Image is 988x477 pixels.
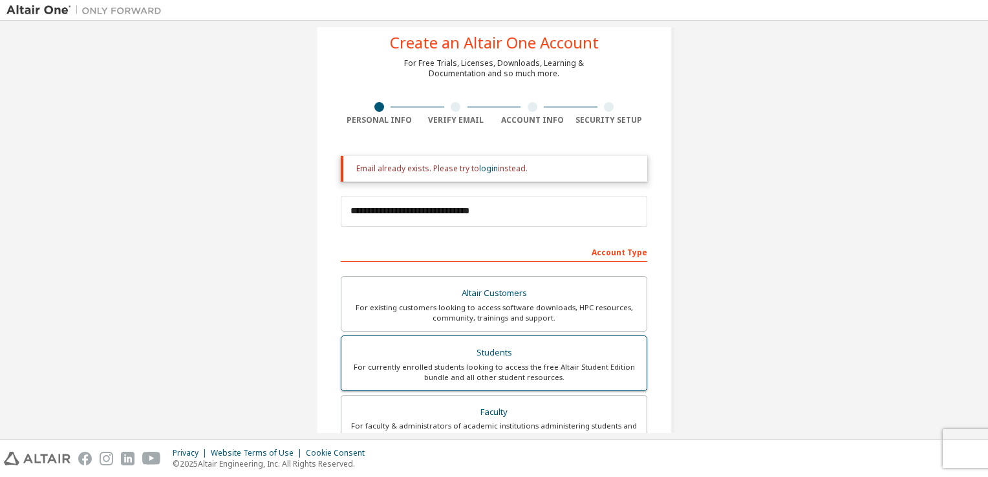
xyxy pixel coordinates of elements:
div: For faculty & administrators of academic institutions administering students and accessing softwa... [349,421,639,441]
div: Verify Email [418,115,495,125]
div: Account Type [341,241,647,262]
div: Create an Altair One Account [390,35,599,50]
a: login [479,163,498,174]
div: For existing customers looking to access software downloads, HPC resources, community, trainings ... [349,302,639,323]
div: Security Setup [571,115,648,125]
div: Email already exists. Please try to instead. [356,164,637,174]
div: Website Terms of Use [211,448,306,458]
div: For Free Trials, Licenses, Downloads, Learning & Documentation and so much more. [404,58,584,79]
p: © 2025 Altair Engineering, Inc. All Rights Reserved. [173,458,372,469]
div: For currently enrolled students looking to access the free Altair Student Edition bundle and all ... [349,362,639,383]
div: Account Info [494,115,571,125]
img: linkedin.svg [121,452,134,465]
div: Personal Info [341,115,418,125]
div: Privacy [173,448,211,458]
div: Altair Customers [349,284,639,302]
div: Cookie Consent [306,448,372,458]
img: facebook.svg [78,452,92,465]
div: Students [349,344,639,362]
img: youtube.svg [142,452,161,465]
div: Faculty [349,403,639,421]
img: Altair One [6,4,168,17]
img: altair_logo.svg [4,452,70,465]
img: instagram.svg [100,452,113,465]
